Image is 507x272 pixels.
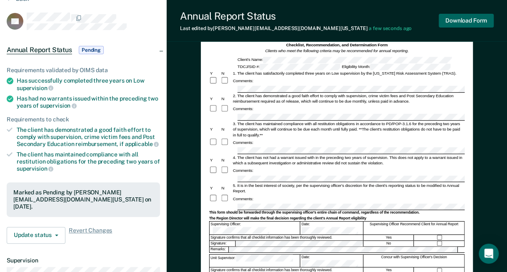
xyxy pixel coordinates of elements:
[479,244,499,264] div: Open Intercom Messenger
[220,71,232,76] div: N
[17,85,53,91] span: supervision
[17,77,160,91] div: Has successfully completed three years on Low
[232,78,254,83] div: Comments:
[232,168,254,173] div: Comments:
[232,71,464,76] div: 1. The client has satisfactorily completed three years on Low supervision by the [US_STATE] Risk ...
[210,247,229,252] div: Remarks:
[209,127,220,132] div: Y
[220,186,232,191] div: N
[209,216,464,221] div: The Region Director will make the final decision regarding the client's Annual Report eligibility
[69,227,112,244] span: Revert Changes
[7,67,160,74] div: Requirements validated by OIMS data
[232,155,464,166] div: 4. The client has not had a warrant issued with in the preceding two years of supervision. This d...
[17,165,53,172] span: supervision
[13,189,153,210] div: Marked as Pending by [PERSON_NAME][EMAIL_ADDRESS][DOMAIN_NAME][US_STATE] on [DATE].
[209,157,220,163] div: Y
[220,157,232,163] div: N
[232,183,464,194] div: 5. It is in the best interest of society, per the supervising officer's discretion for the client...
[236,57,452,63] div: Client's Name:
[364,222,465,234] div: Supervising Officer Recommend Client for Annual Report
[364,254,465,267] div: Concur with Supervising Officer's Decision
[220,96,232,101] div: N
[209,71,220,76] div: Y
[209,96,220,101] div: Y
[300,254,363,267] div: Date:
[7,46,72,54] span: Annual Report Status
[7,116,160,123] div: Requirements to check
[79,46,104,54] span: Pending
[232,140,254,145] div: Comments:
[210,254,300,267] div: Unit Supervisor:
[17,126,160,148] div: The client has demonstrated a good faith effort to comply with supervision, crime victim fees and...
[439,14,494,28] button: Download Form
[7,257,160,264] dt: Supervision
[369,25,412,31] span: a few seconds ago
[286,43,387,47] strong: Checklist, Recommendation, and Determination Form
[236,63,340,70] div: TDCJ/SID #:
[210,241,235,247] div: Signature:
[364,235,414,240] div: Yes
[17,151,160,172] div: The client has maintained compliance with all restitution obligations for the preceding two years of
[125,141,159,147] span: applicable
[17,95,160,109] div: Has had no warrants issued within the preceding two years of
[232,93,464,104] div: 2. The client has demonstrated a good faith effort to comply with supervision, crime victim fees ...
[210,235,363,240] div: Signature confirms that all checklist information has been thoroughly reviewed.
[232,106,254,112] div: Comments:
[209,211,464,215] div: This form should be forwarded through the supervising officer's entire chain of command, regardle...
[180,25,412,31] div: Last edited by [PERSON_NAME][EMAIL_ADDRESS][DOMAIN_NAME][US_STATE]
[220,127,232,132] div: N
[209,186,220,191] div: Y
[7,227,65,244] button: Update status
[341,63,451,70] div: Eligibility Month:
[180,10,412,22] div: Annual Report Status
[232,121,464,138] div: 3. The client has maintained compliance with all restitution obligations in accordance to PD/POP-...
[210,222,300,234] div: Supervising Officer:
[300,222,363,234] div: Date:
[265,49,409,53] em: Clients who meet the following criteria may be recommended for annual reporting.
[232,196,254,201] div: Comments:
[40,102,77,109] span: supervision
[364,241,414,247] div: No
